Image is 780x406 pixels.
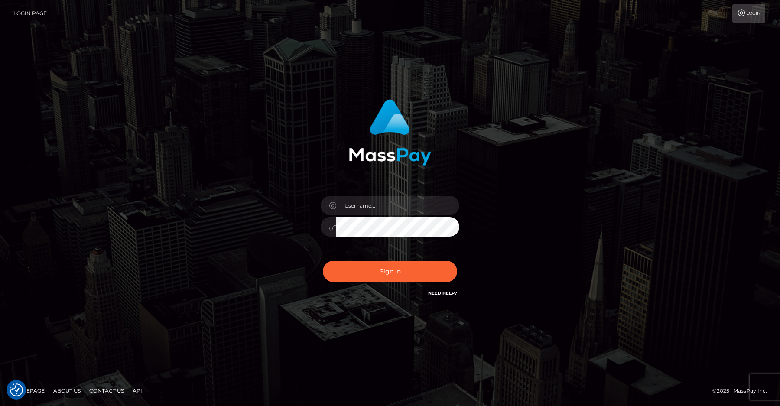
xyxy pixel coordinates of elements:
[712,386,773,396] div: © 2025 , MassPay Inc.
[13,4,47,23] a: Login Page
[349,99,431,166] img: MassPay Login
[50,384,84,397] a: About Us
[323,261,457,282] button: Sign in
[732,4,765,23] a: Login
[86,384,127,397] a: Contact Us
[428,290,457,296] a: Need Help?
[10,384,48,397] a: Homepage
[10,383,23,396] img: Revisit consent button
[336,196,459,215] input: Username...
[129,384,146,397] a: API
[10,383,23,396] button: Consent Preferences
